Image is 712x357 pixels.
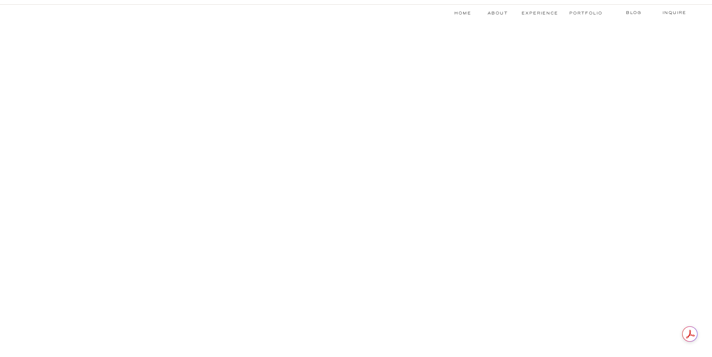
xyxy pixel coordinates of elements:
[488,10,506,17] a: About
[522,10,558,17] a: experience
[294,194,419,207] h2: the wedding day
[453,10,472,17] a: Home
[617,9,650,16] a: blog
[660,9,689,16] a: Inquire
[569,10,601,17] a: Portfolio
